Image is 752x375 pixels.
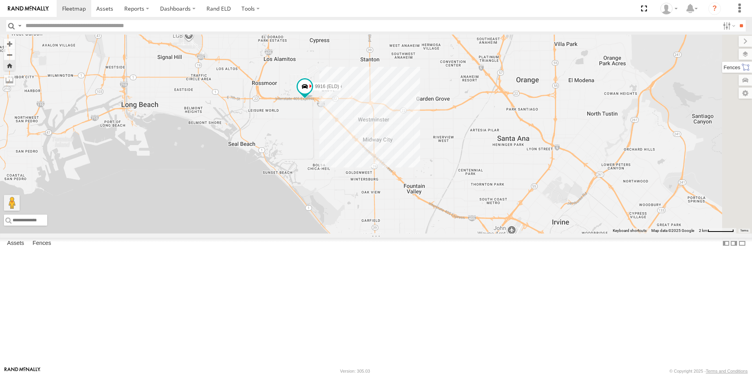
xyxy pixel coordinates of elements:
[4,367,41,375] a: Visit our Website
[613,228,647,233] button: Keyboard shortcuts
[708,2,721,15] i: ?
[669,369,748,373] div: © Copyright 2025 -
[4,39,15,49] button: Zoom in
[17,20,23,31] label: Search Query
[4,49,15,60] button: Zoom out
[722,238,730,249] label: Dock Summary Table to the Left
[730,238,738,249] label: Dock Summary Table to the Right
[740,229,748,232] a: Terms
[706,369,748,373] a: Terms and Conditions
[697,228,736,233] button: Map Scale: 2 km per 63 pixels
[340,369,370,373] div: Version: 305.03
[29,238,55,249] label: Fences
[4,60,15,71] button: Zoom Home
[3,238,28,249] label: Assets
[315,84,339,90] span: 9916 (ELD)
[739,88,752,99] label: Map Settings
[651,228,694,233] span: Map data ©2025 Google
[699,228,708,233] span: 2 km
[738,238,746,249] label: Hide Summary Table
[4,195,20,211] button: Drag Pegman onto the map to open Street View
[658,3,680,15] div: Daniel Del Muro
[720,20,737,31] label: Search Filter Options
[8,6,49,11] img: rand-logo.svg
[4,75,15,86] label: Measure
